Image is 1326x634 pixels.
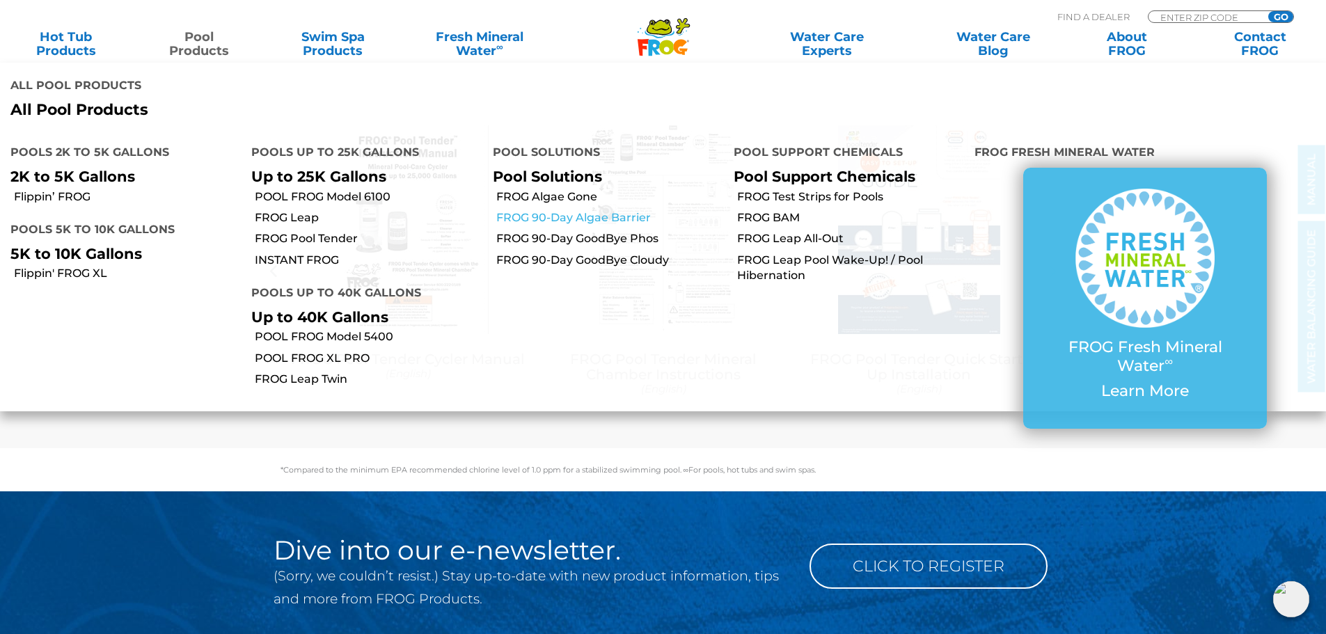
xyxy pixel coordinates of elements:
a: FROG 90-Day GoodBye Cloudy [496,253,723,268]
a: All Pool Products [10,101,653,119]
h4: Pools 2K to 5K Gallons [10,140,230,168]
a: ContactFROG [1208,30,1312,58]
a: INSTANT FROG [255,253,482,268]
h4: Pool Solutions [493,140,713,168]
a: POOL FROG Model 5400 [255,329,482,344]
a: Swim SpaProducts [281,30,385,58]
a: FROG Algae Gone [496,189,723,205]
p: Pool Support Chemicals [734,168,954,185]
h2: Dive into our e-newsletter. [274,537,789,564]
a: FROG Leap All-Out [737,231,964,246]
p: 2K to 5K Gallons [10,168,230,185]
a: Pool Solutions [493,168,602,185]
p: Up to 25K Gallons [251,168,471,185]
img: openIcon [1273,581,1309,617]
p: *Compared to the minimum EPA recommended chlorine level of 1.0 ppm for a stabilized swimming pool... [281,466,1046,474]
p: Find A Dealer [1057,10,1130,23]
a: Flippin' FROG XL [14,266,241,281]
a: FROG Leap Twin [255,372,482,387]
input: Zip Code Form [1159,11,1253,23]
h4: Pools 5K to 10K Gallons [10,217,230,245]
p: FROG Fresh Mineral Water [1051,338,1239,375]
a: FROG Leap [255,210,482,225]
p: (Sorry, we couldn’t resist.) Stay up-to-date with new product information, tips and more from FRO... [274,564,789,610]
a: AboutFROG [1075,30,1178,58]
a: POOL FROG XL PRO [255,351,482,366]
a: POOL FROG Model 6100 [255,189,482,205]
a: FROG 90-Day GoodBye Phos [496,231,723,246]
a: Water CareExperts [743,30,911,58]
h4: FROG Fresh Mineral Water [974,140,1316,168]
h4: Pools up to 25K Gallons [251,140,471,168]
a: Flippin’ FROG [14,189,241,205]
p: 5K to 10K Gallons [10,245,230,262]
a: Click to Register [810,544,1048,589]
a: Fresh MineralWater∞ [414,30,544,58]
h4: All Pool Products [10,73,653,101]
h4: Pools up to 40K Gallons [251,280,471,308]
a: FROG Fresh Mineral Water∞ Learn More [1051,189,1239,407]
a: FROG Leap Pool Wake-Up! / Pool Hibernation [737,253,964,284]
a: FROG BAM [737,210,964,225]
h4: Pool Support Chemicals [734,140,954,168]
a: FROG Test Strips for Pools [737,189,964,205]
a: FROG 90-Day Algae Barrier [496,210,723,225]
a: FROG Pool Tender [255,231,482,246]
p: Learn More [1051,382,1239,400]
sup: ∞ [1165,354,1173,368]
p: Up to 40K Gallons [251,308,471,326]
input: GO [1268,11,1293,22]
a: Water CareBlog [941,30,1045,58]
a: PoolProducts [148,30,251,58]
sup: ∞ [496,41,503,52]
a: Hot TubProducts [14,30,118,58]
